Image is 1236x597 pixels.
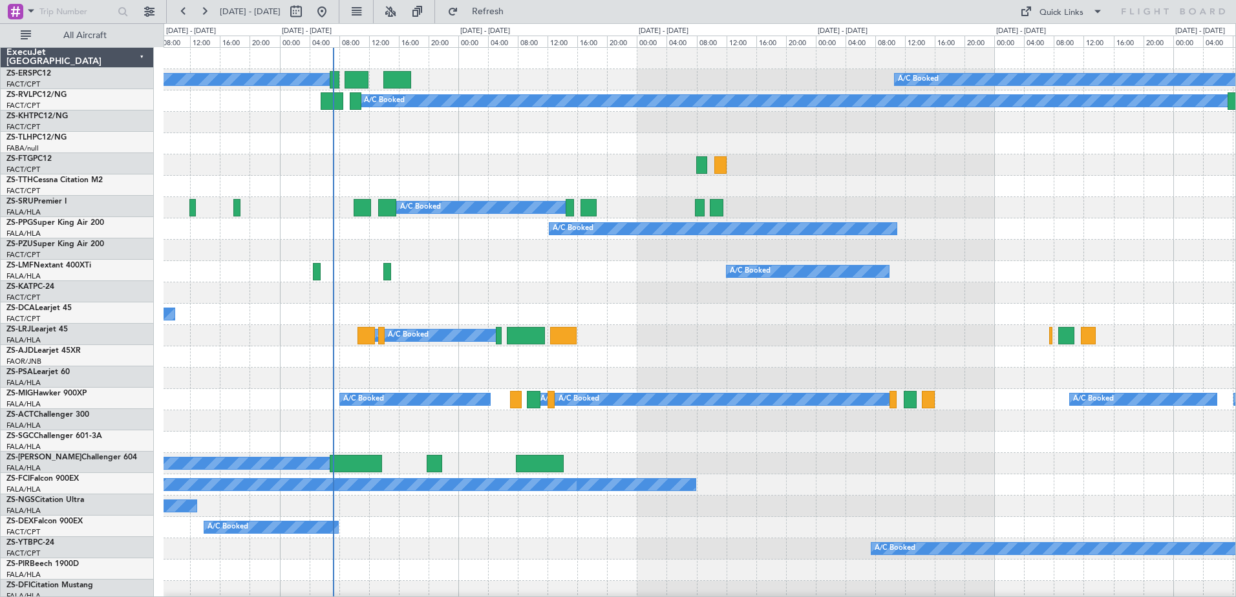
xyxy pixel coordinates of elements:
[6,496,35,504] span: ZS-NGS
[6,432,34,440] span: ZS-SGC
[518,36,548,47] div: 08:00
[1173,36,1203,47] div: 00:00
[6,293,40,302] a: FACT/CPT
[996,26,1046,37] div: [DATE] - [DATE]
[607,36,637,47] div: 20:00
[6,368,33,376] span: ZS-PSA
[6,70,32,78] span: ZS-ERS
[1054,36,1083,47] div: 08:00
[6,304,35,312] span: ZS-DCA
[6,112,34,120] span: ZS-KHT
[6,527,40,537] a: FACT/CPT
[6,134,32,141] span: ZS-TLH
[310,36,339,47] div: 04:00
[208,518,248,537] div: A/C Booked
[364,91,405,110] div: A/C Booked
[6,229,41,238] a: FALA/HLA
[6,581,30,589] span: ZS-DFI
[935,36,964,47] div: 16:00
[6,198,34,205] span: ZS-SRU
[6,91,32,99] span: ZS-RVL
[458,36,488,47] div: 00:00
[994,36,1024,47] div: 00:00
[6,326,31,333] span: ZS-LRJ
[6,390,87,397] a: ZS-MIGHawker 900XP
[846,36,875,47] div: 04:00
[6,347,81,355] a: ZS-AJDLearjet 45XR
[875,539,915,558] div: A/C Booked
[6,176,103,184] a: ZS-TTHCessna Citation M2
[756,36,786,47] div: 16:00
[343,390,384,409] div: A/C Booked
[6,155,33,163] span: ZS-FTG
[6,314,40,324] a: FACT/CPT
[875,36,905,47] div: 08:00
[6,485,41,494] a: FALA/HLA
[14,25,140,46] button: All Aircraft
[6,79,40,89] a: FACT/CPT
[577,36,607,47] div: 16:00
[6,262,34,269] span: ZS-LMF
[399,36,429,47] div: 16:00
[6,368,70,376] a: ZS-PSALearjet 60
[6,518,34,525] span: ZS-DEX
[6,442,41,452] a: FALA/HLA
[6,560,79,568] a: ZS-PIRBeech 1900D
[34,31,136,40] span: All Aircraft
[548,36,577,47] div: 12:00
[1014,1,1109,22] button: Quick Links
[637,36,666,47] div: 00:00
[666,36,696,47] div: 04:00
[388,326,429,345] div: A/C Booked
[6,186,40,196] a: FACT/CPT
[6,496,84,504] a: ZS-NGSCitation Ultra
[6,271,41,281] a: FALA/HLA
[460,26,510,37] div: [DATE] - [DATE]
[6,70,51,78] a: ZS-ERSPC12
[816,36,846,47] div: 00:00
[6,335,41,345] a: FALA/HLA
[1114,36,1144,47] div: 16:00
[6,411,34,419] span: ZS-ACT
[6,219,33,227] span: ZS-PPG
[639,26,688,37] div: [DATE] - [DATE]
[220,6,281,17] span: [DATE] - [DATE]
[6,390,33,397] span: ZS-MIG
[6,411,89,419] a: ZS-ACTChallenger 300
[6,399,41,409] a: FALA/HLA
[1039,6,1083,19] div: Quick Links
[339,36,369,47] div: 08:00
[6,91,67,99] a: ZS-RVLPC12/NG
[250,36,279,47] div: 20:00
[39,2,114,21] input: Trip Number
[6,165,40,174] a: FACT/CPT
[6,122,40,132] a: FACT/CPT
[6,518,83,525] a: ZS-DEXFalcon 900EX
[697,36,727,47] div: 08:00
[1175,26,1225,37] div: [DATE] - [DATE]
[6,101,40,110] a: FACT/CPT
[6,155,52,163] a: ZS-FTGPC12
[6,421,41,430] a: FALA/HLA
[6,475,30,483] span: ZS-FCI
[6,539,33,547] span: ZS-YTB
[369,36,399,47] div: 12:00
[282,26,332,37] div: [DATE] - [DATE]
[160,36,190,47] div: 08:00
[6,463,41,473] a: FALA/HLA
[6,549,40,558] a: FACT/CPT
[6,240,104,248] a: ZS-PZUSuper King Air 200
[6,378,41,388] a: FALA/HLA
[786,36,816,47] div: 20:00
[6,198,67,205] a: ZS-SRUPremier I
[6,581,93,589] a: ZS-DFICitation Mustang
[6,143,39,153] a: FABA/null
[442,1,519,22] button: Refresh
[6,176,33,184] span: ZS-TTH
[898,70,939,89] div: A/C Booked
[6,570,41,580] a: FALA/HLA
[166,26,216,37] div: [DATE] - [DATE]
[6,283,54,291] a: ZS-KATPC-24
[488,36,518,47] div: 04:00
[1144,36,1173,47] div: 20:00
